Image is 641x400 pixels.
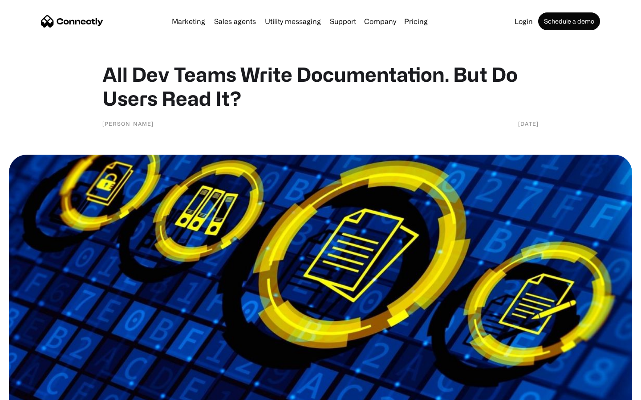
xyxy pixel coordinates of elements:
[211,18,260,25] a: Sales agents
[401,18,431,25] a: Pricing
[538,12,600,30] a: Schedule a demo
[511,18,536,25] a: Login
[102,62,539,110] h1: All Dev Teams Write Documentation. But Do Users Read It?
[102,119,154,128] div: [PERSON_NAME]
[326,18,360,25] a: Support
[9,384,53,397] aside: Language selected: English
[18,384,53,397] ul: Language list
[518,119,539,128] div: [DATE]
[261,18,325,25] a: Utility messaging
[364,15,396,28] div: Company
[168,18,209,25] a: Marketing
